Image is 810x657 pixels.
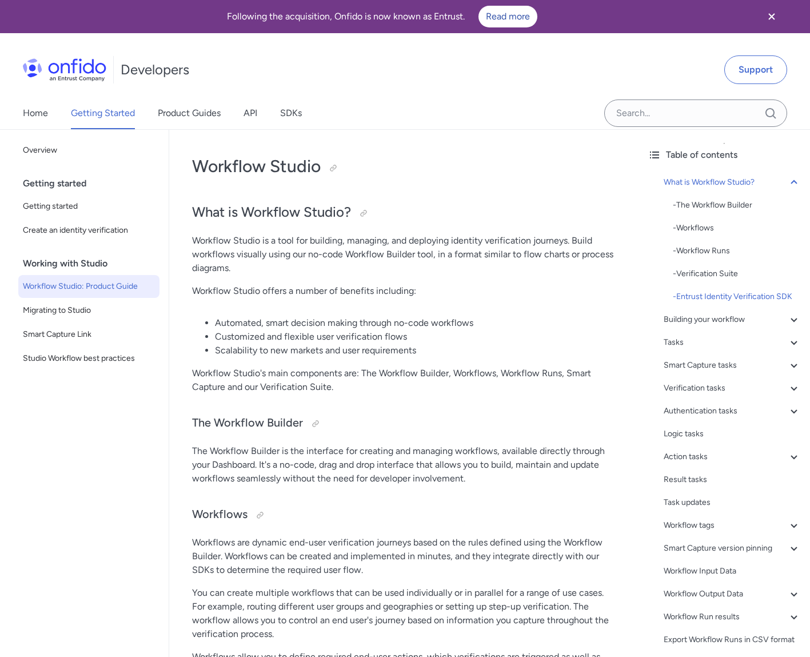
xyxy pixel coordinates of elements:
[673,198,801,212] a: -The Workflow Builder
[751,2,793,31] button: Close banner
[23,200,155,213] span: Getting started
[71,97,135,129] a: Getting Started
[18,323,159,346] a: Smart Capture Link
[664,564,801,578] a: Workflow Input Data
[724,55,787,84] a: Support
[18,219,159,242] a: Create an identity verification
[23,172,164,195] div: Getting started
[192,155,616,178] h1: Workflow Studio
[673,267,801,281] a: -Verification Suite
[23,224,155,237] span: Create an identity verification
[664,336,801,349] a: Tasks
[121,61,189,79] h1: Developers
[192,415,616,433] h3: The Workflow Builder
[192,234,616,275] p: Workflow Studio is a tool for building, managing, and deploying identity verification journeys. B...
[14,6,751,27] div: Following the acquisition, Onfido is now known as Entrust.
[664,587,801,601] a: Workflow Output Data
[158,97,221,129] a: Product Guides
[192,536,616,577] p: Workflows are dynamic end-user verification journeys based on the rules defined using the Workflo...
[664,450,801,464] a: Action tasks
[664,427,801,441] a: Logic tasks
[664,633,801,647] a: Export Workflow Runs in CSV format
[648,148,801,162] div: Table of contents
[673,221,801,235] div: - Workflows
[18,347,159,370] a: Studio Workflow best practices
[192,203,616,222] h2: What is Workflow Studio?
[664,313,801,326] a: Building your workflow
[215,330,616,344] li: Customized and flexible user verification flows
[673,244,801,258] a: -Workflow Runs
[673,244,801,258] div: - Workflow Runs
[18,195,159,218] a: Getting started
[604,99,787,127] input: Onfido search input field
[23,352,155,365] span: Studio Workflow best practices
[192,367,616,394] p: Workflow Studio's main components are: The Workflow Builder, Workflows, Workflow Runs, Smart Capt...
[18,299,159,322] a: Migrating to Studio
[18,139,159,162] a: Overview
[23,97,48,129] a: Home
[23,304,155,317] span: Migrating to Studio
[673,290,801,304] a: -Entrust Identity Verification SDK
[664,404,801,418] a: Authentication tasks
[673,290,801,304] div: - Entrust Identity Verification SDK
[478,6,537,27] a: Read more
[192,284,616,298] p: Workflow Studio offers a number of benefits including:
[664,541,801,555] a: Smart Capture version pinning
[23,280,155,293] span: Workflow Studio: Product Guide
[673,267,801,281] div: - Verification Suite
[215,344,616,357] li: Scalability to new markets and user requirements
[23,58,106,81] img: Onfido Logo
[23,328,155,341] span: Smart Capture Link
[280,97,302,129] a: SDKs
[18,275,159,298] a: Workflow Studio: Product Guide
[244,97,257,129] a: API
[23,144,155,157] span: Overview
[673,198,801,212] div: - The Workflow Builder
[664,610,801,624] a: Workflow Run results
[664,519,801,532] a: Workflow tags
[664,381,801,395] a: Verification tasks
[664,359,801,372] a: Smart Capture tasks
[23,252,164,275] div: Working with Studio
[192,506,616,524] h3: Workflows
[664,496,801,509] a: Task updates
[765,10,779,23] svg: Close banner
[215,316,616,330] li: Automated, smart decision making through no-code workflows
[664,473,801,487] a: Result tasks
[664,176,801,189] a: What is Workflow Studio?
[192,586,616,641] p: You can create multiple workflows that can be used individually or in parallel for a range of use...
[673,221,801,235] a: -Workflows
[192,444,616,485] p: The Workflow Builder is the interface for creating and managing workflows, available directly thr...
